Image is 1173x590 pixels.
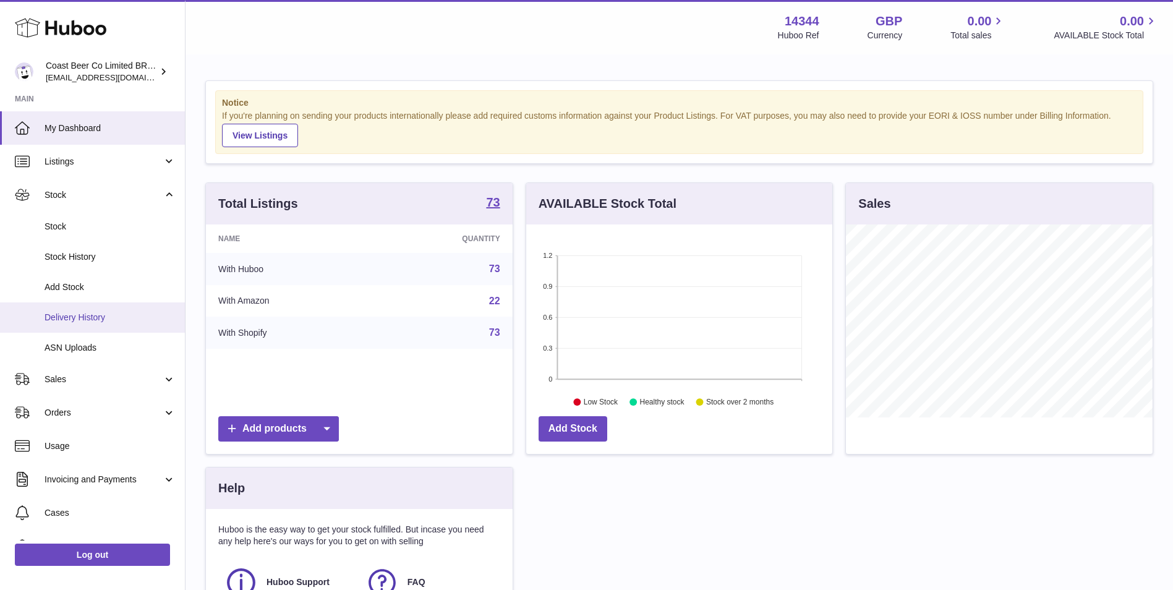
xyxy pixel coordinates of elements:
[486,196,500,208] strong: 73
[218,416,339,442] a: Add products
[868,30,903,41] div: Currency
[222,110,1137,147] div: If you're planning on sending your products internationally please add required customs informati...
[539,416,607,442] a: Add Stock
[45,189,163,201] span: Stock
[218,524,500,547] p: Huboo is the easy way to get your stock fulfilled. But incase you need any help here's our ways f...
[206,253,373,285] td: With Huboo
[543,283,552,290] text: 0.9
[45,251,176,263] span: Stock History
[15,544,170,566] a: Log out
[489,296,500,306] a: 22
[785,13,819,30] strong: 14344
[584,398,618,406] text: Low Stock
[45,122,176,134] span: My Dashboard
[539,195,676,212] h3: AVAILABLE Stock Total
[486,196,500,211] a: 73
[15,62,33,81] img: internalAdmin-14344@internal.huboo.com
[206,285,373,317] td: With Amazon
[1120,13,1144,30] span: 0.00
[639,398,685,406] text: Healthy stock
[45,342,176,354] span: ASN Uploads
[222,124,298,147] a: View Listings
[218,195,298,212] h3: Total Listings
[45,407,163,419] span: Orders
[45,507,176,519] span: Cases
[45,221,176,233] span: Stock
[1054,30,1158,41] span: AVAILABLE Stock Total
[950,30,1005,41] span: Total sales
[876,13,902,30] strong: GBP
[858,195,890,212] h3: Sales
[968,13,992,30] span: 0.00
[489,327,500,338] a: 73
[45,474,163,485] span: Invoicing and Payments
[45,312,176,323] span: Delivery History
[45,440,176,452] span: Usage
[1054,13,1158,41] a: 0.00 AVAILABLE Stock Total
[373,224,512,253] th: Quantity
[489,263,500,274] a: 73
[407,576,425,588] span: FAQ
[706,398,774,406] text: Stock over 2 months
[543,344,552,352] text: 0.3
[778,30,819,41] div: Huboo Ref
[543,252,552,259] text: 1.2
[46,72,182,82] span: [EMAIL_ADDRESS][DOMAIN_NAME]
[543,314,552,321] text: 0.6
[206,317,373,349] td: With Shopify
[45,156,163,168] span: Listings
[46,60,157,83] div: Coast Beer Co Limited BRULO
[206,224,373,253] th: Name
[950,13,1005,41] a: 0.00 Total sales
[267,576,330,588] span: Huboo Support
[548,375,552,383] text: 0
[218,480,245,497] h3: Help
[45,281,176,293] span: Add Stock
[222,97,1137,109] strong: Notice
[45,374,163,385] span: Sales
